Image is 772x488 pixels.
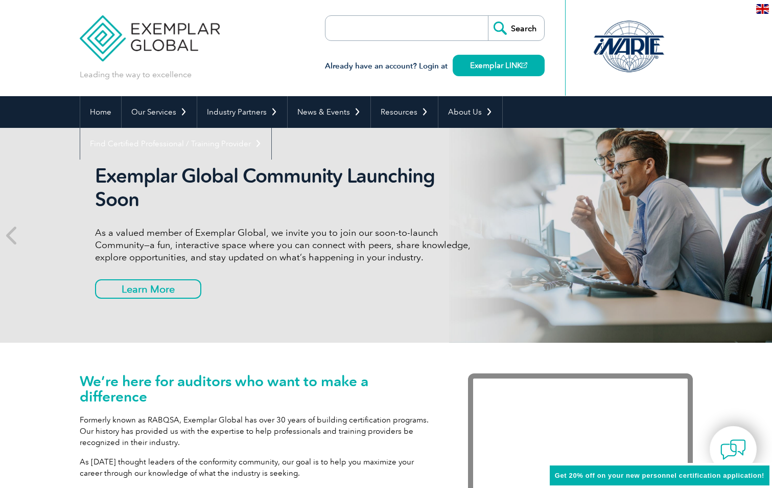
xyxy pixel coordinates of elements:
a: Learn More [95,279,201,299]
img: en [756,4,769,14]
h1: We’re here for auditors who want to make a difference [80,373,437,404]
a: Our Services [122,96,197,128]
p: Leading the way to excellence [80,69,192,80]
p: Formerly known as RABQSA, Exemplar Global has over 30 years of building certification programs. O... [80,414,437,448]
h3: Already have an account? Login at [325,60,545,73]
img: contact-chat.png [720,437,746,462]
a: Industry Partners [197,96,287,128]
p: As a valued member of Exemplar Global, we invite you to join our soon-to-launch Community—a fun, ... [95,227,478,263]
a: News & Events [288,96,370,128]
a: Resources [371,96,438,128]
a: Home [80,96,121,128]
p: As [DATE] thought leaders of the conformity community, our goal is to help you maximize your care... [80,456,437,479]
a: Find Certified Professional / Training Provider [80,128,271,160]
h2: Exemplar Global Community Launching Soon [95,164,478,211]
span: Get 20% off on your new personnel certification application! [555,472,764,479]
a: About Us [438,96,502,128]
img: open_square.png [522,62,527,68]
a: Exemplar LINK [453,55,545,76]
input: Search [488,16,544,40]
